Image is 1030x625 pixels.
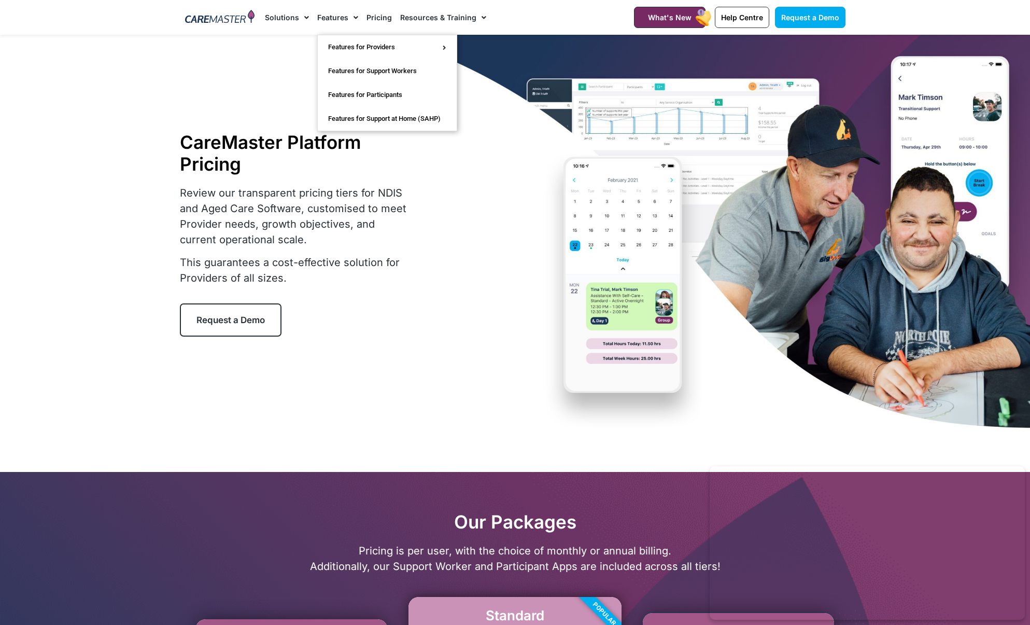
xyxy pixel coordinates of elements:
[710,466,1025,620] iframe: Popup CTA
[180,511,851,533] h2: Our Packages
[318,35,457,59] a: Features for Providers
[180,543,851,574] p: Pricing is per user, with the choice of monthly or annual billing. Additionally, our Support Work...
[318,83,457,107] a: Features for Participants
[318,107,457,131] a: Features for Support at Home (SAHP)
[180,185,413,247] p: Review our transparent pricing tiers for NDIS and Aged Care Software, customised to meet Provider...
[721,13,763,22] span: Help Centre
[318,59,457,83] a: Features for Support Workers
[715,7,769,28] a: Help Centre
[180,303,281,337] a: Request a Demo
[185,10,255,25] img: CareMaster Logo
[317,35,457,131] ul: Features
[781,13,839,22] span: Request a Demo
[180,131,413,175] h1: CareMaster Platform Pricing
[196,315,265,325] span: Request a Demo
[419,607,611,623] h2: Standard
[180,255,413,286] p: This guarantees a cost-effective solution for Providers of all sizes.
[634,7,706,28] a: What's New
[648,13,692,22] span: What's New
[775,7,845,28] a: Request a Demo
